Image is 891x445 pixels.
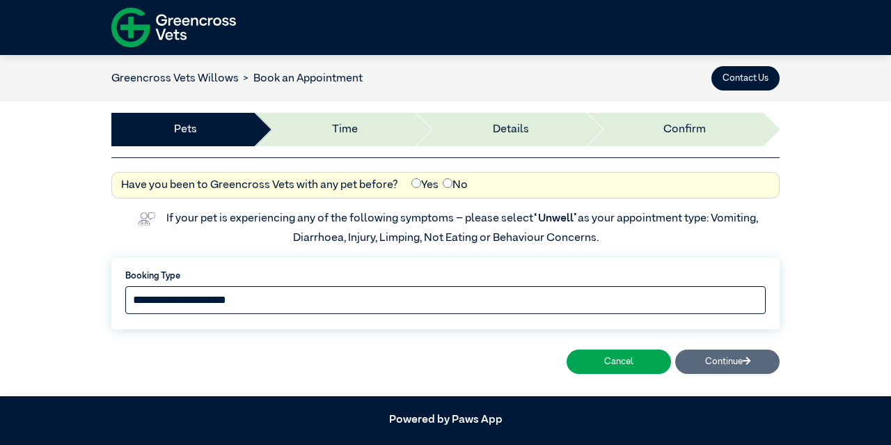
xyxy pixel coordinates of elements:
[443,177,468,194] label: No
[133,208,159,230] img: vet
[111,73,239,84] a: Greencross Vets Willows
[711,66,780,91] button: Contact Us
[443,178,452,188] input: No
[239,70,363,87] li: Book an Appointment
[111,70,363,87] nav: breadcrumb
[121,177,398,194] label: Have you been to Greencross Vets with any pet before?
[567,350,671,374] button: Cancel
[111,414,780,427] h5: Powered by Paws App
[411,178,421,188] input: Yes
[533,213,578,224] span: “Unwell”
[125,270,766,283] label: Booking Type
[166,213,760,244] label: If your pet is experiencing any of the following symptoms – please select as your appointment typ...
[174,121,197,138] a: Pets
[411,177,439,194] label: Yes
[111,3,236,52] img: f-logo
